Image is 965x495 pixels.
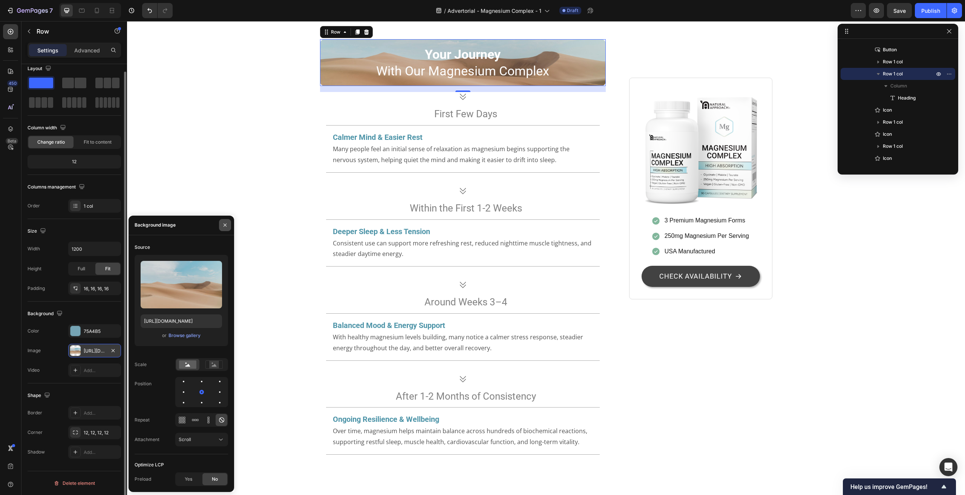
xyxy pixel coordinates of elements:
strong: Your Journey [298,26,374,41]
div: Beta [6,138,18,144]
h2: First Few Days [205,86,473,100]
p: CHECK AVAILABILITY [532,249,605,261]
div: Video [28,367,40,374]
span: Draft [567,7,578,14]
img: mag-complex-main-no-bg-shopify.png [509,63,639,193]
div: Scale [135,361,147,368]
div: Color [28,328,39,334]
button: 7 [3,3,56,18]
span: Fit to content [84,139,112,146]
input: Auto [69,242,121,256]
button: Publish [915,3,947,18]
div: Background [28,309,64,319]
span: Full [78,265,85,272]
div: Source [135,244,150,251]
h2: After 1-2 Months of Consistency [205,368,473,383]
h2: Around Weeks 3–4 [205,274,473,288]
span: Row 1 col [883,143,903,150]
div: 75A4B5 [84,328,119,335]
p: 7 [49,6,53,15]
span: No [212,476,218,483]
span: Fit [105,265,110,272]
span: Icon [883,106,892,114]
iframe: Design area [127,21,965,495]
div: Add... [84,449,119,456]
div: [URL][DOMAIN_NAME] [84,348,106,354]
a: CHECK AVAILABILITY [515,245,633,266]
div: Undo/Redo [142,3,173,18]
div: Columns management [28,182,86,192]
span: Button [883,46,897,54]
h2: Ongoing Resilience & Wellbeing [205,392,467,404]
div: Repeat [135,417,150,423]
div: Attachment [135,436,159,443]
img: preview-image [141,261,222,308]
p: 250mg Magnesium Per Serving [538,210,622,221]
span: Icon [883,130,892,138]
span: Row 1 col [883,118,903,126]
span: Yes [185,476,192,483]
div: Order [28,202,40,209]
p: Advanced [74,46,100,54]
span: / [444,7,446,15]
span: Row 1 col [883,70,903,78]
p: Many people feel an initial sense of relaxation as magnesium begins supporting the nervous system... [206,123,466,144]
span: Change ratio [37,139,65,146]
div: 12, 12, 12, 12 [84,429,119,436]
button: Show survey - Help us improve GemPages! [850,482,948,491]
p: Settings [37,46,58,54]
div: Shape [28,391,52,401]
div: Size [28,226,47,236]
span: Heading [898,94,916,102]
span: Scroll [179,437,191,442]
p: Consistent use can support more refreshing rest, reduced nighttime muscle tightness, and steadier... [206,217,466,239]
p: 3 Premium Magnesium Forms [538,194,622,205]
h2: With Our Magnesium Complex [199,24,473,59]
span: Save [893,8,906,14]
button: Delete element [28,477,121,489]
div: 450 [7,80,18,86]
div: Column width [28,123,67,133]
p: Row [37,27,101,36]
span: Icon [883,155,892,162]
div: Background image [135,222,176,228]
span: Help us improve GemPages! [850,483,939,490]
div: Width [28,245,40,252]
span: Advertorial - Magnesium Complex - 1 [447,7,541,15]
div: Layout [28,64,53,74]
button: Scroll [175,433,228,446]
div: Height [28,265,41,272]
div: Padding [28,285,45,292]
h2: Within the First 1-2 Weeks [205,180,473,195]
div: Row [202,8,215,14]
input: https://example.com/image.jpg [141,314,222,328]
div: Border [28,409,42,416]
span: Row 1 col [883,58,903,66]
div: 1 col [84,203,119,210]
div: Delete element [54,479,95,488]
div: Add... [84,410,119,417]
p: USA Manufactured [538,225,622,236]
div: 16, 16, 16, 16 [84,285,119,292]
button: Browse gallery [168,332,201,339]
span: Column [890,82,907,90]
div: Image [28,347,41,354]
button: Save [887,3,912,18]
h2: Balanced Mood & Energy Support [205,299,467,310]
div: Corner [28,429,43,436]
div: 12 [29,156,119,167]
p: With healthy magnesium levels building, many notice a calmer stress response, steadier energy thr... [206,311,466,333]
div: Shadow [28,449,45,455]
h2: Calmer Mind & Easier Rest [205,110,467,122]
div: Position [135,380,152,387]
div: Open Intercom Messenger [939,458,957,476]
div: Preload [135,476,151,483]
div: Add... [84,367,119,374]
p: Over time, magnesium helps maintain balance across hundreds of biochemical reactions, supporting ... [206,405,466,426]
div: Optimize LCP [135,461,164,468]
div: Browse gallery [168,332,201,339]
h2: Deeper Sleep & Less Tension [205,205,467,216]
div: Publish [921,7,940,15]
span: or [162,331,167,340]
